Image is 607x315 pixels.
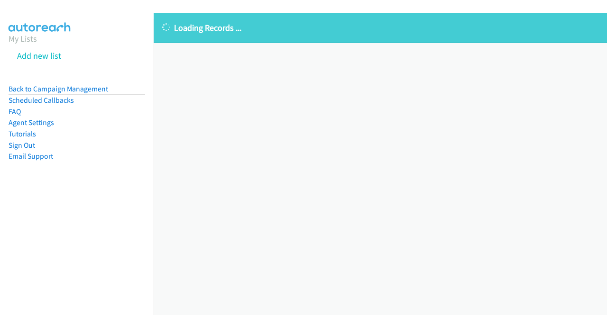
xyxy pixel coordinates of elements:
a: FAQ [9,107,21,116]
a: My Lists [9,33,37,44]
a: Scheduled Callbacks [9,96,74,105]
a: Sign Out [9,141,35,150]
a: Tutorials [9,129,36,138]
a: Agent Settings [9,118,54,127]
p: Loading Records ... [162,21,598,34]
a: Email Support [9,152,53,161]
a: Add new list [17,50,61,61]
a: Back to Campaign Management [9,84,108,93]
